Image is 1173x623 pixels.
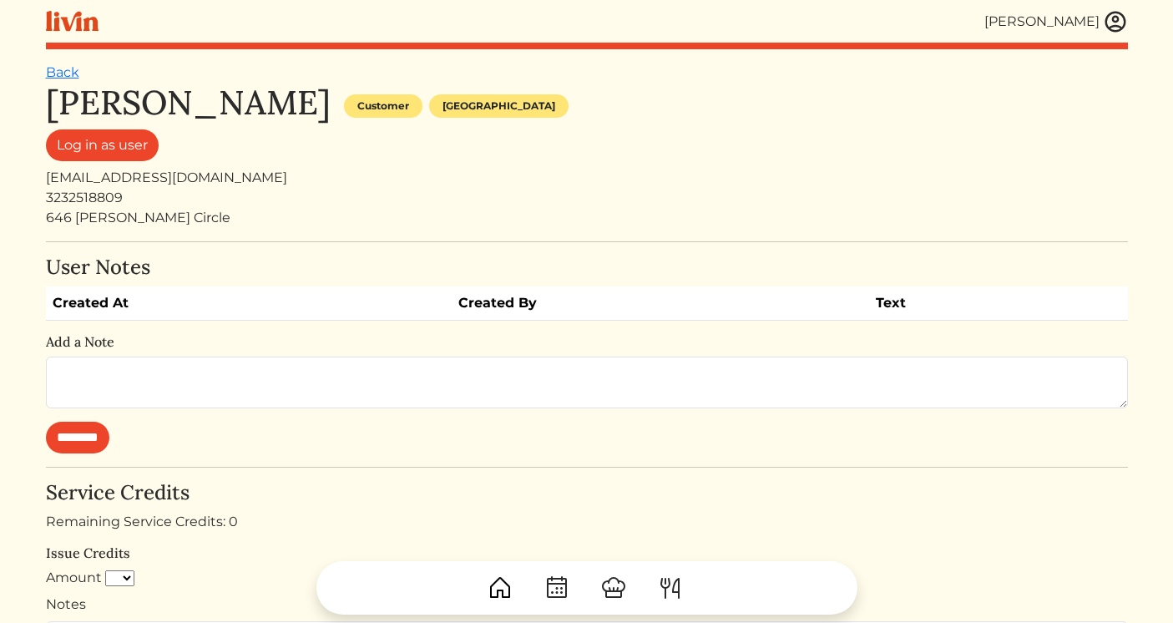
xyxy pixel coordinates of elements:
[344,94,422,118] div: Customer
[46,168,1128,188] div: [EMAIL_ADDRESS][DOMAIN_NAME]
[452,286,869,321] th: Created By
[46,11,99,32] img: livin-logo-a0d97d1a881af30f6274990eb6222085a2533c92bbd1e4f22c21b4f0d0e3210c.svg
[46,208,1128,228] div: 646 [PERSON_NAME] Circle
[544,575,570,601] img: CalendarDots-5bcf9d9080389f2a281d69619e1c85352834be518fbc73d9501aef674afc0d57.svg
[46,512,1128,532] div: Remaining Service Credits: 0
[46,64,79,80] a: Back
[46,129,159,161] a: Log in as user
[657,575,684,601] img: ForkKnife-55491504ffdb50bab0c1e09e7649658475375261d09fd45db06cec23bce548bf.svg
[46,545,1128,561] h6: Issue Credits
[487,575,513,601] img: House-9bf13187bcbb5817f509fe5e7408150f90897510c4275e13d0d5fca38e0b5951.svg
[1103,9,1128,34] img: user_account-e6e16d2ec92f44fc35f99ef0dc9cddf60790bfa021a6ecb1c896eb5d2907b31c.svg
[46,286,453,321] th: Created At
[46,256,1128,280] h4: User Notes
[600,575,627,601] img: ChefHat-a374fb509e4f37eb0702ca99f5f64f3b6956810f32a249b33092029f8484b388.svg
[46,481,1128,505] h4: Service Credits
[869,286,1066,321] th: Text
[984,12,1100,32] div: [PERSON_NAME]
[429,94,569,118] div: [GEOGRAPHIC_DATA]
[46,334,1128,350] h6: Add a Note
[46,83,331,123] h1: [PERSON_NAME]
[46,188,1128,208] div: 3232518809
